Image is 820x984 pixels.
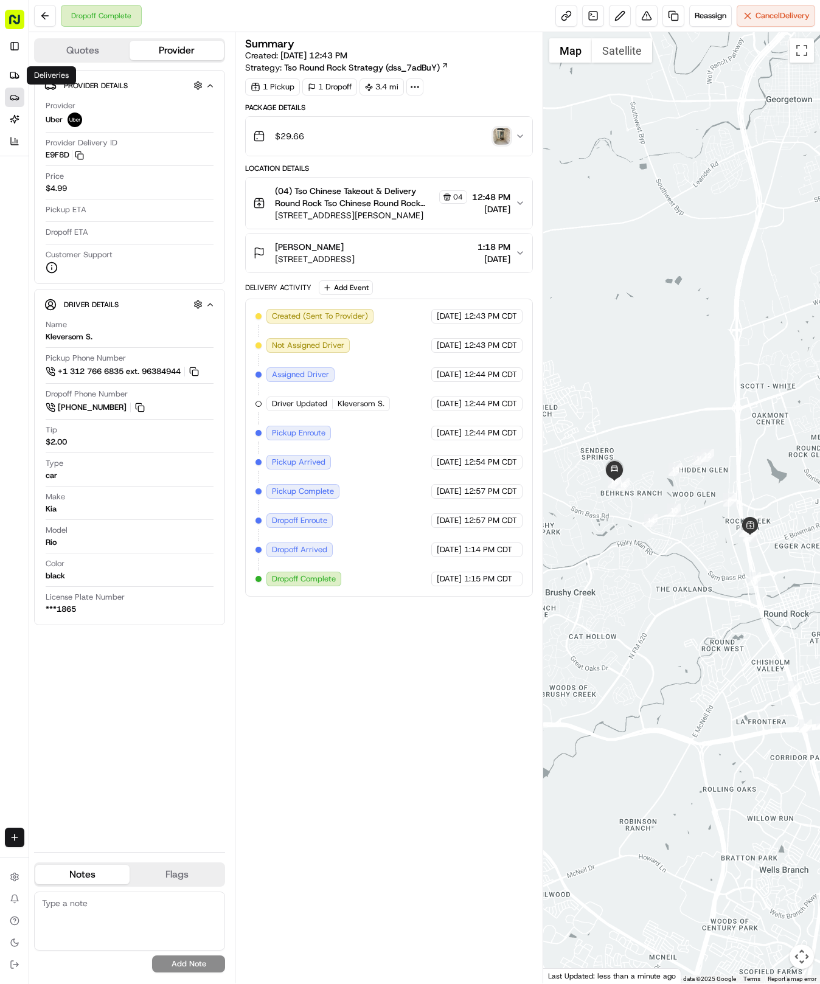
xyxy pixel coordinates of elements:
[592,38,652,63] button: Show satellite imagery
[478,241,510,253] span: 1:18 PM
[723,493,737,507] div: 9
[27,66,76,85] div: Deliveries
[790,944,814,969] button: Map camera controls
[644,514,658,527] div: 14
[46,183,67,194] span: $4.99
[272,398,327,409] span: Driver Updated
[46,249,113,260] span: Customer Support
[272,544,327,555] span: Dropoff Arrived
[46,470,57,481] div: car
[472,191,510,203] span: 12:48 PM
[768,975,816,982] a: Report a map error
[546,968,586,983] img: Google
[275,209,467,221] span: [STREET_ADDRESS][PERSON_NAME]
[272,486,334,497] span: Pickup Complete
[12,158,78,168] div: Past conversations
[275,253,355,265] span: [STREET_ADDRESS]
[38,189,165,198] span: [PERSON_NAME] (Assistant Store Manager)
[437,428,462,438] span: [DATE]
[437,486,462,497] span: [DATE]
[130,865,224,884] button: Flags
[284,61,449,74] a: Tso Round Rock Strategy (dss_7adBuY)
[464,544,512,555] span: 1:14 PM CDT
[246,178,532,229] button: (04) Tso Chinese Takeout & Delivery Round Rock Tso Chinese Round Rock Manager04[STREET_ADDRESS][P...
[737,5,815,27] button: CancelDelivery
[478,253,510,265] span: [DATE]
[284,61,440,74] span: Tso Round Rock Strategy (dss_7adBuY)
[46,491,65,502] span: Make
[280,50,347,61] span: [DATE] 12:43 PM
[437,573,462,584] span: [DATE]
[437,544,462,555] span: [DATE]
[55,128,167,138] div: We're available if you need us!
[272,457,325,468] span: Pickup Arrived
[799,719,812,733] div: 3
[46,331,92,342] div: Kleversom S.
[12,49,221,68] p: Welcome 👋
[26,116,47,138] img: 9188753566659_6852d8bf1fb38e338040_72.png
[98,234,200,256] a: 💻API Documentation
[46,592,125,603] span: License Plate Number
[453,192,463,202] span: 04
[12,177,32,196] img: Hayden (Assistant Store Manager)
[472,203,510,215] span: [DATE]
[302,78,357,95] div: 1 Dropoff
[275,130,304,142] span: $29.66
[549,38,592,63] button: Show street map
[44,294,215,314] button: Driver Details
[695,10,726,21] span: Reassign
[245,103,533,113] div: Package Details
[493,128,510,145] img: photo_proof_of_delivery image
[86,268,147,278] a: Powered byPylon
[46,353,126,364] span: Pickup Phone Number
[669,463,682,476] div: 13
[35,865,130,884] button: Notes
[246,234,532,272] button: [PERSON_NAME][STREET_ADDRESS]1:18 PM[DATE]
[756,10,810,21] span: Cancel Delivery
[46,424,57,435] span: Tip
[437,340,462,351] span: [DATE]
[46,365,201,378] a: +1 312 766 6835 ext. 96384944
[46,558,64,569] span: Color
[46,319,67,330] span: Name
[275,241,344,253] span: [PERSON_NAME]
[58,366,181,377] span: +1 312 766 6835 ext. 96384944
[168,189,172,198] span: •
[46,150,84,161] button: E9F8D
[464,457,517,468] span: 12:54 PM CDT
[189,156,221,170] button: See all
[46,204,86,215] span: Pickup ETA
[12,12,36,36] img: Nash
[464,340,517,351] span: 12:43 PM CDT
[464,486,517,497] span: 12:57 PM CDT
[46,171,64,182] span: Price
[46,570,65,581] div: black
[616,478,630,491] div: 15
[319,280,373,295] button: Add Event
[272,340,344,351] span: Not Assigned Driver
[12,116,34,138] img: 1736555255976-a54dd68f-1ca7-489b-9aae-adbdc363a1c4
[246,117,532,156] button: $29.66photo_proof_of_delivery image
[103,240,113,250] div: 💻
[46,458,63,469] span: Type
[437,398,462,409] span: [DATE]
[245,38,294,49] h3: Summary
[743,529,757,542] div: 6
[437,515,462,526] span: [DATE]
[464,428,517,438] span: 12:44 PM CDT
[693,452,706,465] div: 11
[437,311,462,322] span: [DATE]
[667,504,681,517] div: 10
[748,572,761,586] div: 5
[12,240,22,250] div: 📗
[46,114,63,125] span: Uber
[464,311,517,322] span: 12:43 PM CDT
[245,61,449,74] div: Strategy:
[245,78,300,95] div: 1 Pickup
[464,573,512,584] span: 1:15 PM CDT
[46,389,128,400] span: Dropoff Phone Number
[788,681,802,695] div: 4
[24,239,93,251] span: Knowledge Base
